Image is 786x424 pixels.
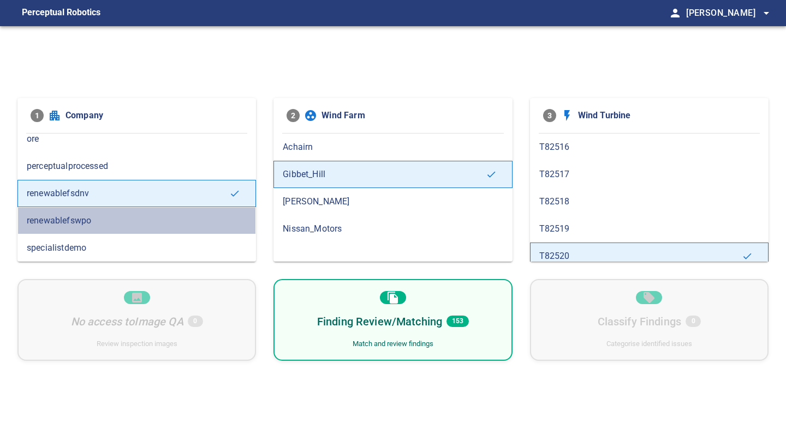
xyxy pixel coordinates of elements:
[283,222,503,235] span: Nissan_Motors
[27,241,247,255] span: specialistdemo
[760,7,773,20] span: arrow_drop_down
[543,109,556,122] span: 3
[17,153,256,180] div: perceptualprocessed
[530,215,769,243] div: T82519
[17,207,256,234] div: renewablefswpo
[530,188,769,215] div: T82518
[273,161,512,188] div: Gibbet_Hill
[578,109,755,122] span: Wind Turbine
[669,7,682,20] span: person
[530,134,769,161] div: T82516
[273,134,512,161] div: Achairn
[17,125,256,153] div: ore
[539,222,759,235] span: T82519
[17,234,256,262] div: specialistdemo
[283,168,485,181] span: Gibbet_Hill
[686,5,773,21] span: [PERSON_NAME]
[65,109,243,122] span: Company
[22,4,100,22] figcaption: Perceptual Robotics
[539,141,759,154] span: T82516
[31,109,44,122] span: 1
[27,214,247,227] span: renewablefswpo
[321,109,499,122] span: Wind Farm
[539,250,742,263] span: T82520
[273,279,512,361] div: Finding Review/Matching153Match and review findings
[283,195,503,208] span: [PERSON_NAME]
[17,180,256,207] div: renewablefsdnv
[446,316,469,327] span: 153
[27,132,247,146] span: ore
[317,313,442,330] h6: Finding Review/Matching
[539,168,759,181] span: T82517
[27,187,229,200] span: renewablefsdnv
[353,339,433,349] div: Match and review findings
[682,2,773,24] button: [PERSON_NAME]
[539,195,759,208] span: T82518
[27,160,247,173] span: perceptualprocessed
[283,141,503,154] span: Achairn
[273,188,512,215] div: [PERSON_NAME]
[287,109,300,122] span: 2
[530,243,769,270] div: T82520
[273,215,512,243] div: Nissan_Motors
[530,161,769,188] div: T82517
